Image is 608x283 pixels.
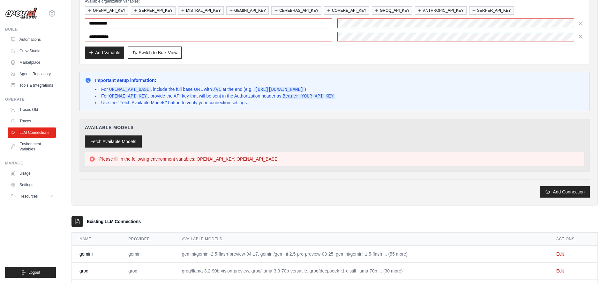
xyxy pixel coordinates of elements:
[254,87,304,92] code: [URL][DOMAIN_NAME]
[5,27,56,32] div: Build
[8,139,56,154] a: Environment Variables
[85,47,124,59] button: Add Variable
[95,78,156,83] strong: Important setup information:
[8,34,56,45] a: Automations
[28,270,40,275] span: Logout
[8,168,56,178] a: Usage
[108,94,148,99] code: OPENAI_API_KEY
[8,80,56,91] a: Tools & Integrations
[121,263,174,279] td: groq
[178,6,224,15] button: MISTRAL_API_KEY
[469,6,514,15] button: SERPER_API_KEY
[72,263,121,279] td: groq
[281,94,335,99] code: Bearer YOUR_API_KEY
[108,87,151,92] code: OPENAI_API_BASE
[8,46,56,56] a: Crew Studio
[8,127,56,138] a: LLM Connections
[226,6,269,15] button: GEMINI_API_KEY
[19,194,38,199] span: Resources
[174,246,549,263] td: gemini/gemini-2.5-flash-preview-04-17, gemini/gemini-2.5-pro-preview-03-25, gemini/gemini-1.5-fla...
[5,267,56,278] button: Logout
[87,218,141,225] h3: Existing LLM Connections
[85,124,584,131] h4: Available Models
[556,268,564,273] a: Edit
[8,105,56,115] a: Traces Old
[549,233,597,246] th: Actions
[540,186,590,198] button: Add Connection
[139,49,177,56] span: Switch to Bulk View
[8,116,56,126] a: Traces
[324,6,369,15] button: COHERE_API_KEY
[72,246,121,263] td: gemini
[8,57,56,68] a: Marketplace
[85,135,142,148] button: Fetch Available Models
[121,246,174,263] td: gemini
[174,263,549,279] td: groq/llama-3.2-90b-vision-preview, groq/llama-3.3-70b-versatile, groq/deepseek-r1-distill-llama-7...
[271,6,321,15] button: CEREBRAS_API_KEY
[131,6,176,15] button: SERPER_API_KEY
[95,99,335,106] li: Use the "Fetch Available Models" button to verify your connection settings
[99,156,277,162] p: Please fill in the following environment variables: OPENAI_API_KEY, OPENAI_API_BASE
[72,233,121,246] th: Name
[95,86,335,93] li: For , include the full base URL with at the end (e.g., )
[8,180,56,190] a: Settings
[128,47,182,59] button: Switch to Bulk View
[174,233,549,246] th: Available Models
[5,97,56,102] div: Operate
[5,161,56,166] div: Manage
[5,7,37,19] img: Logo
[8,69,56,79] a: Agents Repository
[372,6,412,15] button: GROQ_API_KEY
[8,191,56,201] button: Resources
[85,6,128,15] button: OPENAI_API_KEY
[212,87,222,92] code: /v1
[556,251,564,257] a: Edit
[121,233,174,246] th: Provider
[415,6,466,15] button: ANTHROPIC_API_KEY
[95,93,335,99] li: For , provide the API key that will be sent in the Authorization header as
